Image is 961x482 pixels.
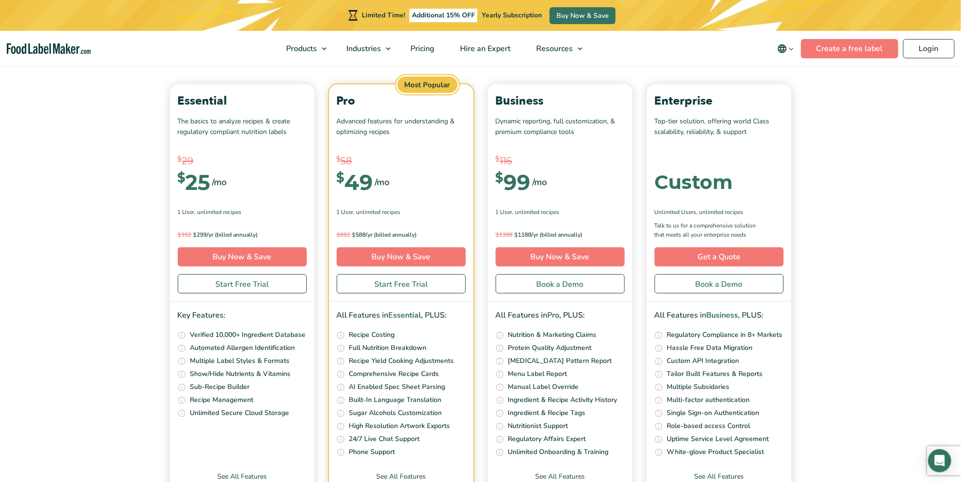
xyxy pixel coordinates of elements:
span: Additional 15% OFF [409,9,477,22]
span: /mo [212,175,227,189]
p: 588/yr (billed annually) [337,230,466,240]
p: Multiple Subsidaries [667,382,730,392]
span: Pricing [408,43,435,54]
span: $ [496,172,504,184]
a: Start Free Trial [178,274,307,294]
span: Yearly Subscription [482,11,542,20]
a: Pricing [398,31,445,67]
span: Hire an Expert [457,43,512,54]
span: $ [337,172,345,184]
span: 1 User [496,208,513,216]
a: Industries [334,31,395,67]
p: Uptime Service Level Agreement [667,434,769,444]
p: Ingredient & Recipe Tags [508,408,586,418]
span: 58 [341,154,352,168]
span: $ [178,231,182,238]
span: /mo [533,175,547,189]
a: Buy Now & Save [550,7,616,24]
span: 116 [500,154,513,168]
del: 1398 [496,231,513,239]
a: Book a Demo [655,274,784,294]
p: High Resolution Artwork Exports [349,421,450,431]
span: Industries [343,43,382,54]
p: Nutritionist Support [508,421,568,431]
a: Buy Now & Save [178,247,307,267]
p: Show/Hide Nutrients & Vitamins [190,369,291,379]
a: Create a free label [801,39,898,58]
p: Dynamic reporting, full customization, & premium compliance tools [496,116,625,148]
span: Essential [389,310,421,321]
p: Regulatory Compliance in 8+ Markets [667,330,783,340]
p: Key Features: [178,309,307,322]
p: All Features in , PLUS: [337,309,466,322]
p: Multiple Label Styles & Formats [190,356,290,366]
p: Multi-factor authentication [667,395,750,405]
span: $ [193,231,197,238]
p: Nutrition & Marketing Claims [508,330,597,340]
p: 24/7 Live Chat Support [349,434,420,444]
span: , Unlimited Recipes [513,208,560,216]
div: 25 [178,172,211,193]
p: Built-In Language Translation [349,395,442,405]
del: 352 [178,231,192,239]
p: [MEDICAL_DATA] Pattern Report [508,356,612,366]
span: $ [496,154,500,165]
a: Buy Now & Save [337,247,466,267]
span: $ [337,231,341,238]
div: 49 [337,172,373,193]
p: 1188/yr (billed annually) [496,230,625,240]
p: Protein Quality Adjustment [508,343,592,353]
span: Unlimited Users [655,208,697,216]
p: The basics to analyze recipes & create regulatory compliant nutrition labels [178,116,307,148]
a: Products [274,31,331,67]
p: Recipe Yield Cooking Adjustments [349,356,454,366]
p: Enterprise [655,92,784,110]
p: Talk to us for a comprehensive solution that meets all your enterprise needs [655,221,765,240]
p: Pro [337,92,466,110]
p: AI Enabled Spec Sheet Parsing [349,382,446,392]
p: Essential [178,92,307,110]
p: All Features in , PLUS: [496,309,625,322]
div: Custom [655,173,733,192]
div: Open Intercom Messenger [928,449,951,472]
span: , Unlimited Recipes [354,208,401,216]
span: Business [707,310,738,321]
span: Most Popular [396,75,459,95]
div: 99 [496,172,531,193]
p: Recipe Costing [349,330,395,340]
span: Limited Time! [362,11,405,20]
a: Get a Quote [655,247,784,267]
span: $ [514,231,518,238]
p: Advanced features for understanding & optimizing recipes [337,116,466,148]
p: Phone Support [349,447,395,457]
a: Start Free Trial [337,274,466,294]
span: , Unlimited Recipes [697,208,744,216]
p: Automated Allergen Identification [190,343,295,353]
span: Pro [548,310,560,321]
a: Hire an Expert [448,31,521,67]
p: Top-tier solution, offering world Class scalability, reliability, & support [655,116,784,148]
p: Hassle Free Data Migration [667,343,753,353]
p: Ingredient & Recipe Activity History [508,395,618,405]
p: Tailor Built Features & Reports [667,369,763,379]
p: Single Sign-on Authentication [667,408,760,418]
span: $ [178,172,186,184]
p: Unlimited Onboarding & Training [508,447,609,457]
span: 1 User [337,208,354,216]
a: Login [903,39,955,58]
p: All Features in , PLUS: [655,309,784,322]
span: , Unlimited Recipes [195,208,242,216]
p: Business [496,92,625,110]
p: Manual Label Override [508,382,579,392]
p: Full Nutrition Breakdown [349,343,427,353]
span: $ [496,231,500,238]
p: Role-based access Control [667,421,750,431]
p: Recipe Management [190,395,254,405]
span: 29 [182,154,194,168]
p: White-glove Product Specialist [667,447,764,457]
p: Comprehensive Recipe Cards [349,369,439,379]
p: Sugar Alcohols Customization [349,408,442,418]
p: 299/yr (billed annually) [178,230,307,240]
span: $ [337,154,341,165]
p: Sub-Recipe Builder [190,382,250,392]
